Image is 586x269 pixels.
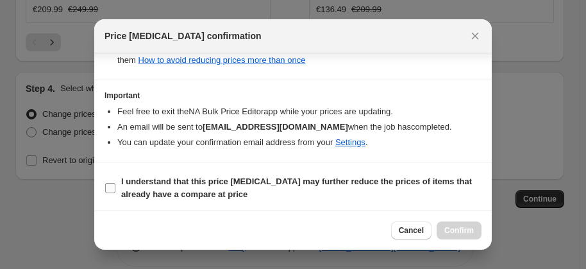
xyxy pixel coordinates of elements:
[466,27,484,45] button: Close
[203,122,348,132] b: [EMAIL_ADDRESS][DOMAIN_NAME]
[105,91,481,101] h3: Important
[117,41,481,67] li: Please double check that you are not accidently reducing prices more than you want to reduce them
[105,30,262,42] span: Price [MEDICAL_DATA] confirmation
[117,136,481,149] li: You can update your confirmation email address from your .
[335,137,365,147] a: Settings
[121,177,472,199] b: I understand that this price [MEDICAL_DATA] may further reduce the prices of items that already h...
[399,225,424,236] span: Cancel
[117,105,481,118] li: Feel free to exit the NA Bulk Price Editor app while your prices are updating.
[391,221,431,239] button: Cancel
[117,121,481,134] li: An email will be sent to when the job has completed .
[138,55,306,65] a: How to avoid reducing prices more than once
